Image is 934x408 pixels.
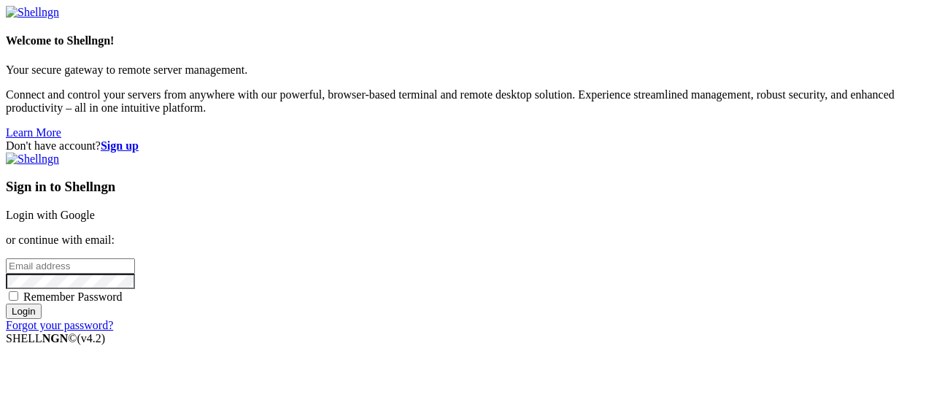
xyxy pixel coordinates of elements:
[23,290,123,303] span: Remember Password
[6,6,59,19] img: Shellngn
[6,153,59,166] img: Shellngn
[6,34,928,47] h4: Welcome to Shellngn!
[77,332,106,345] span: 4.2.0
[6,139,928,153] div: Don't have account?
[6,258,135,274] input: Email address
[6,319,113,331] a: Forgot your password?
[6,179,928,195] h3: Sign in to Shellngn
[6,209,95,221] a: Login with Google
[6,63,928,77] p: Your secure gateway to remote server management.
[6,126,61,139] a: Learn More
[6,332,105,345] span: SHELL ©
[6,234,928,247] p: or continue with email:
[6,304,42,319] input: Login
[101,139,139,152] a: Sign up
[9,291,18,301] input: Remember Password
[6,88,928,115] p: Connect and control your servers from anywhere with our powerful, browser-based terminal and remo...
[42,332,69,345] b: NGN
